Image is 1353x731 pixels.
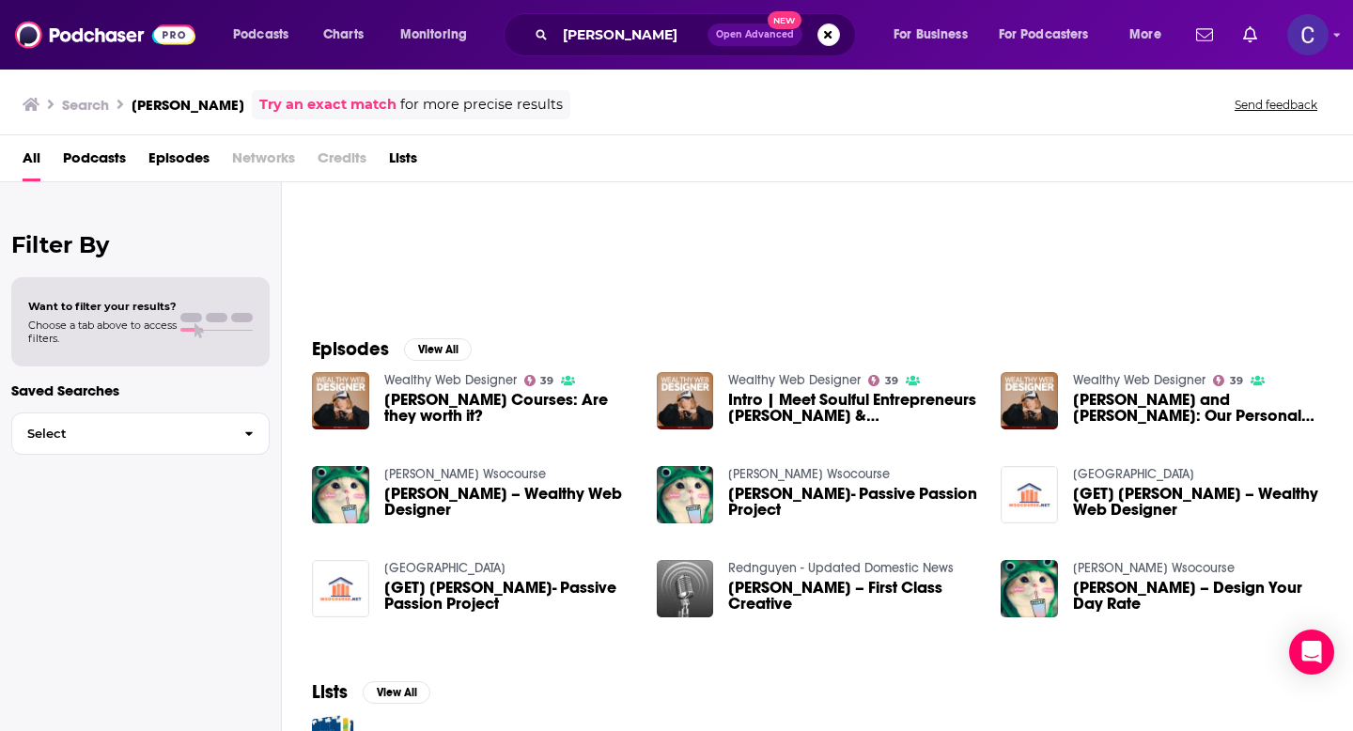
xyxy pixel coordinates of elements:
[555,20,708,50] input: Search podcasts, credits, & more...
[28,319,177,345] span: Choose a tab above to access filters.
[1287,14,1329,55] button: Show profile menu
[890,110,1072,292] a: 39
[384,372,517,388] a: Wealthy Web Designer
[1001,372,1058,429] img: Becca Luna and Willow Kai: Our Personal Journey Through Business
[28,300,177,313] span: Want to filter your results?
[716,30,794,39] span: Open Advanced
[312,337,472,361] a: EpisodesView All
[148,143,210,181] a: Episodes
[868,375,898,386] a: 39
[1073,466,1194,482] a: Ave Wsocourse
[987,20,1116,50] button: open menu
[400,22,467,48] span: Monitoring
[132,96,244,114] h3: [PERSON_NAME]
[1001,560,1058,617] img: Becca Luna – Design Your Day Rate
[259,94,397,116] a: Try an exact match
[384,466,546,482] a: Mangrich Wsocourse
[768,11,801,29] span: New
[220,20,313,50] button: open menu
[728,486,978,518] span: [PERSON_NAME]- Passive Passion Project
[384,580,634,612] span: [GET] [PERSON_NAME]- Passive Passion Project
[384,392,634,424] a: Becca Luna Courses: Are they worth it?
[1287,14,1329,55] span: Logged in as publicityxxtina
[1073,560,1235,576] a: Mangrich Wsocourse
[880,20,991,50] button: open menu
[1289,630,1334,675] div: Open Intercom Messenger
[540,377,553,385] span: 39
[318,143,366,181] span: Credits
[363,681,430,704] button: View All
[511,110,693,292] a: 27
[1229,97,1323,113] button: Send feedback
[312,560,369,617] img: [GET] Becca Luna- Passive Passion Project
[1236,19,1265,51] a: Show notifications dropdown
[11,412,270,455] button: Select
[728,372,861,388] a: Wealthy Web Designer
[11,381,270,399] p: Saved Searches
[15,17,195,53] img: Podchaser - Follow, Share and Rate Podcasts
[728,560,954,576] a: Rednguyen - Updated Domestic News
[400,94,563,116] span: for more precise results
[885,377,898,385] span: 39
[323,22,364,48] span: Charts
[233,22,288,48] span: Podcasts
[1116,20,1185,50] button: open menu
[1073,372,1205,388] a: Wealthy Web Designer
[728,486,978,518] a: Becca Luna- Passive Passion Project
[894,22,968,48] span: For Business
[728,466,890,482] a: Mangrich Wsocourse
[1213,375,1243,386] a: 39
[728,392,978,424] span: Intro | Meet Soulful Entrepreneurs [PERSON_NAME] & [PERSON_NAME]
[657,372,714,429] a: Intro | Meet Soulful Entrepreneurs Becca Luna & Willow Kaii
[999,22,1089,48] span: For Podcasters
[384,392,634,424] span: [PERSON_NAME] Courses: Are they worth it?
[12,428,229,440] span: Select
[384,486,634,518] span: [PERSON_NAME] – Wealthy Web Designer
[524,375,554,386] a: 39
[62,96,109,114] h3: Search
[728,580,978,612] span: [PERSON_NAME] – First Class Creative
[1287,14,1329,55] img: User Profile
[1073,580,1323,612] span: [PERSON_NAME] – Design Your Day Rate
[232,143,295,181] span: Networks
[708,23,802,46] button: Open AdvancedNew
[384,486,634,518] a: Becca Luna – Wealthy Web Designer
[312,680,430,704] a: ListsView All
[312,372,369,429] img: Becca Luna Courses: Are they worth it?
[404,338,472,361] button: View All
[1073,486,1323,518] span: [GET] [PERSON_NAME] – Wealthy Web Designer
[1073,486,1323,518] a: [GET] Becca Luna – Wealthy Web Designer
[387,20,491,50] button: open menu
[1189,19,1221,51] a: Show notifications dropdown
[312,337,389,361] h2: Episodes
[384,560,505,576] a: Ave Wsocourse
[1001,466,1058,523] img: [GET] Becca Luna – Wealthy Web Designer
[1129,22,1161,48] span: More
[728,580,978,612] a: Becca Luna – First Class Creative
[1073,392,1323,424] a: Becca Luna and Willow Kai: Our Personal Journey Through Business
[1073,392,1323,424] span: [PERSON_NAME] and [PERSON_NAME]: Our Personal Journey Through Business
[389,143,417,181] a: Lists
[63,143,126,181] a: Podcasts
[384,580,634,612] a: [GET] Becca Luna- Passive Passion Project
[11,231,270,258] h2: Filter By
[23,143,40,181] a: All
[657,560,714,617] img: Becca Luna – First Class Creative
[312,466,369,523] img: Becca Luna – Wealthy Web Designer
[311,20,375,50] a: Charts
[657,466,714,523] img: Becca Luna- Passive Passion Project
[521,13,874,56] div: Search podcasts, credits, & more...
